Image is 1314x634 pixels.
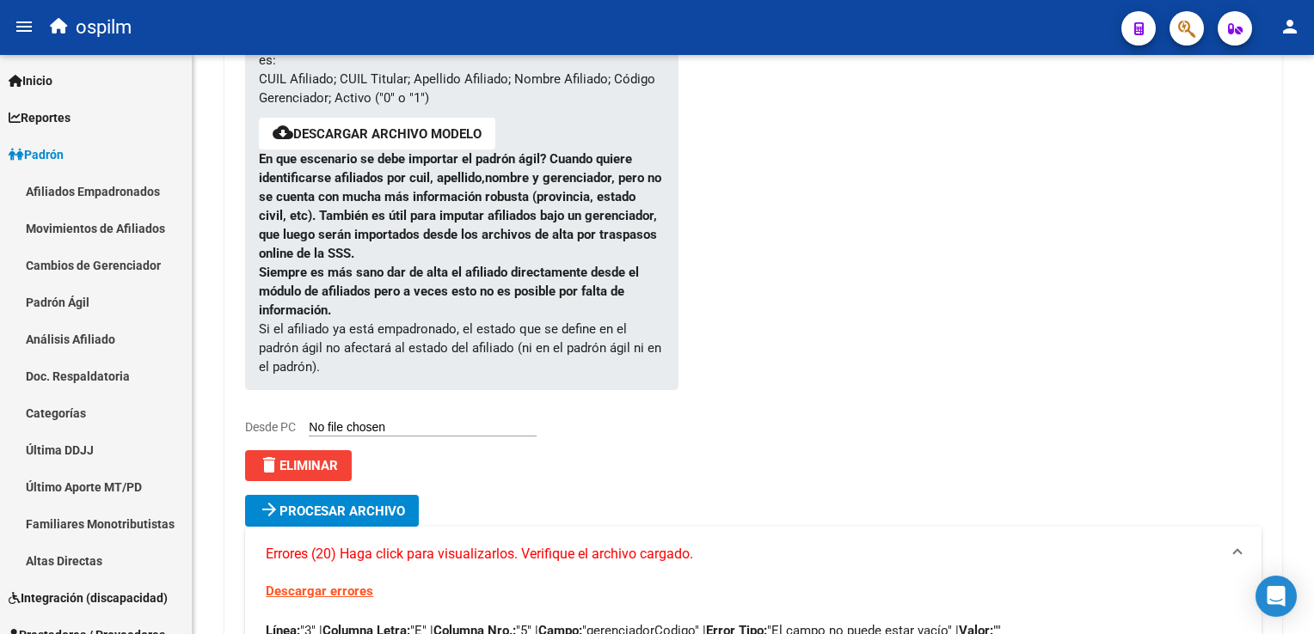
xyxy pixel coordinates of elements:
span: Reportes [9,108,71,127]
input: Desde PC [309,420,537,436]
button: Eliminar [245,450,352,481]
strong: Siempre es más sano dar de alta el afiliado directamente desde el módulo de afiliados pero a vece... [259,265,639,318]
span: Procesar archivo [279,503,405,519]
mat-icon: arrow_forward [259,499,279,520]
span: Inicio [9,71,52,90]
span: Eliminar [259,458,338,473]
span: Integración (discapacidad) [9,588,168,607]
span: Desde PC [245,420,296,434]
mat-icon: cloud_download [273,122,293,143]
span: Errores (20) Haga click para visualizarlos. Verifique el archivo cargado. [266,545,693,564]
a: Descargar archivo modelo [293,126,482,142]
p: Son [DEMOGRAPHIC_DATA] columnas delimitadas, el orden correcto es: CUIL Afiliado; CUIL Titular; A... [259,32,665,107]
mat-icon: person [1280,16,1300,37]
span: ospilm [76,9,132,46]
button: Descargar archivo modelo [259,118,495,149]
span: Padrón [9,145,64,164]
strong: En que escenario se debe importar el padrón ágil? Cuando quiere identificarse afiliados por cuil,... [259,151,661,261]
mat-icon: menu [14,16,34,37]
div: Open Intercom Messenger [1256,576,1297,617]
a: Descargar errores [266,583,373,599]
mat-expansion-panel-header: Errores (20) Haga click para visualizarlos. Verifique el archivo cargado. [245,527,1261,582]
button: Procesar archivo [245,495,419,527]
mat-icon: delete [259,454,279,475]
